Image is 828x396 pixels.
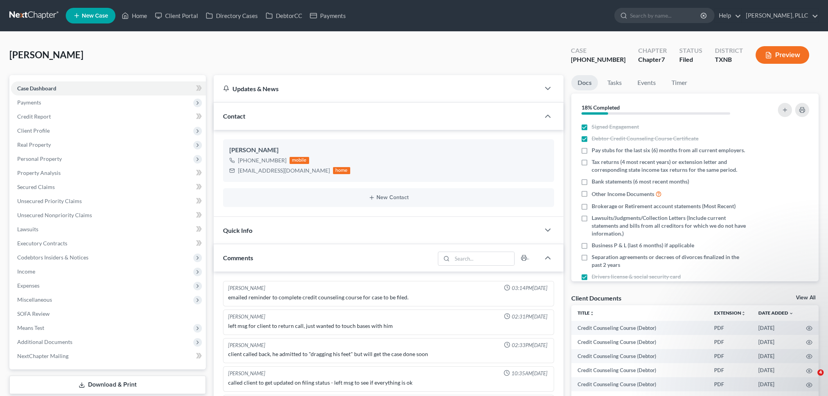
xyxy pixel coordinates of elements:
[9,376,206,394] a: Download & Print
[290,157,309,164] div: mobile
[581,104,620,111] strong: 18% Completed
[17,113,51,120] span: Credit Report
[17,99,41,106] span: Payments
[571,321,708,335] td: Credit Counseling Course (Debtor)
[571,349,708,363] td: Credit Counseling Course (Debtor)
[11,222,206,236] a: Lawsuits
[571,363,708,377] td: Credit Counseling Course (Debtor)
[228,342,265,349] div: [PERSON_NAME]
[592,241,694,249] span: Business P & L (last 6 months) if applicable
[118,9,151,23] a: Home
[11,110,206,124] a: Credit Report
[229,194,548,201] button: New Contact
[661,56,665,63] span: 7
[679,46,702,55] div: Status
[638,46,667,55] div: Chapter
[228,293,549,301] div: emailed reminder to complete credit counseling course for case to be filed.
[742,9,818,23] a: [PERSON_NAME], PLLC
[817,369,824,376] span: 4
[17,296,52,303] span: Miscellaneous
[229,146,548,155] div: [PERSON_NAME]
[11,307,206,321] a: SOFA Review
[17,169,61,176] span: Property Analysis
[228,284,265,292] div: [PERSON_NAME]
[17,338,72,345] span: Additional Documents
[17,282,40,289] span: Expenses
[223,227,252,234] span: Quick Info
[17,155,62,162] span: Personal Property
[715,46,743,55] div: District
[571,294,621,302] div: Client Documents
[262,9,306,23] a: DebtorCC
[11,349,206,363] a: NextChapter Mailing
[801,369,820,388] iframe: Intercom live chat
[228,322,549,330] div: left msg for client to return call, just wanted to touch bases with him
[592,178,689,185] span: Bank statements (6 most recent months)
[601,75,628,90] a: Tasks
[238,167,330,175] div: [EMAIL_ADDRESS][DOMAIN_NAME]
[17,324,44,331] span: Means Test
[17,353,68,359] span: NextChapter Mailing
[631,75,662,90] a: Events
[17,268,35,275] span: Income
[17,184,55,190] span: Secured Claims
[9,49,83,60] span: [PERSON_NAME]
[306,9,350,23] a: Payments
[202,9,262,23] a: Directory Cases
[151,9,202,23] a: Client Portal
[512,342,547,349] span: 02:33PM[DATE]
[592,202,736,210] span: Brokerage or Retirement account statements (Most Recent)
[578,310,594,316] a: Titleunfold_more
[11,236,206,250] a: Executory Contracts
[571,55,626,64] div: [PHONE_NUMBER]
[592,146,745,154] span: Pay stubs for the last six (6) months from all current employers.
[223,85,531,93] div: Updates & News
[228,350,549,358] div: client called back, he admitted to "dragging his feet" but will get the case done soon
[228,379,549,387] div: called client to get updated on filing status - left msg to see if everything is ok
[228,313,265,320] div: [PERSON_NAME]
[17,85,56,92] span: Case Dashboard
[11,166,206,180] a: Property Analysis
[665,75,693,90] a: Timer
[223,254,253,261] span: Comments
[715,9,741,23] a: Help
[17,226,38,232] span: Lawsuits
[571,377,708,391] td: Credit Counseling Course (Debtor)
[223,112,245,120] span: Contact
[228,370,265,377] div: [PERSON_NAME]
[571,75,598,90] a: Docs
[571,335,708,349] td: Credit Counseling Course (Debtor)
[11,81,206,95] a: Case Dashboard
[17,212,92,218] span: Unsecured Nonpriority Claims
[756,46,809,64] button: Preview
[592,123,639,131] span: Signed Engagement
[11,180,206,194] a: Secured Claims
[333,167,350,174] div: home
[17,198,82,204] span: Unsecured Priority Claims
[592,253,750,269] span: Separation agreements or decrees of divorces finalized in the past 2 years
[17,310,50,317] span: SOFA Review
[11,208,206,222] a: Unsecured Nonpriority Claims
[452,252,514,265] input: Search...
[592,135,698,142] span: Debtor Credit Counseling Course Certificate
[592,214,750,238] span: Lawsuits/Judgments/Collection Letters (Include current statements and bills from all creditors fo...
[590,311,594,316] i: unfold_more
[82,13,108,19] span: New Case
[512,313,547,320] span: 02:31PM[DATE]
[715,55,743,64] div: TXNB
[630,8,702,23] input: Search by name...
[679,55,702,64] div: Filed
[238,157,286,164] div: [PHONE_NUMBER]
[17,254,88,261] span: Codebtors Insiders & Notices
[592,190,654,198] span: Other Income Documents
[638,55,667,64] div: Chapter
[17,127,50,134] span: Client Profile
[512,284,547,292] span: 03:14PM[DATE]
[11,194,206,208] a: Unsecured Priority Claims
[511,370,547,377] span: 10:35AM[DATE]
[592,158,750,174] span: Tax returns (4 most recent years) or extension letter and corresponding state income tax returns ...
[592,273,681,281] span: Drivers license & social security card
[571,46,626,55] div: Case
[17,240,67,247] span: Executory Contracts
[17,141,51,148] span: Real Property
